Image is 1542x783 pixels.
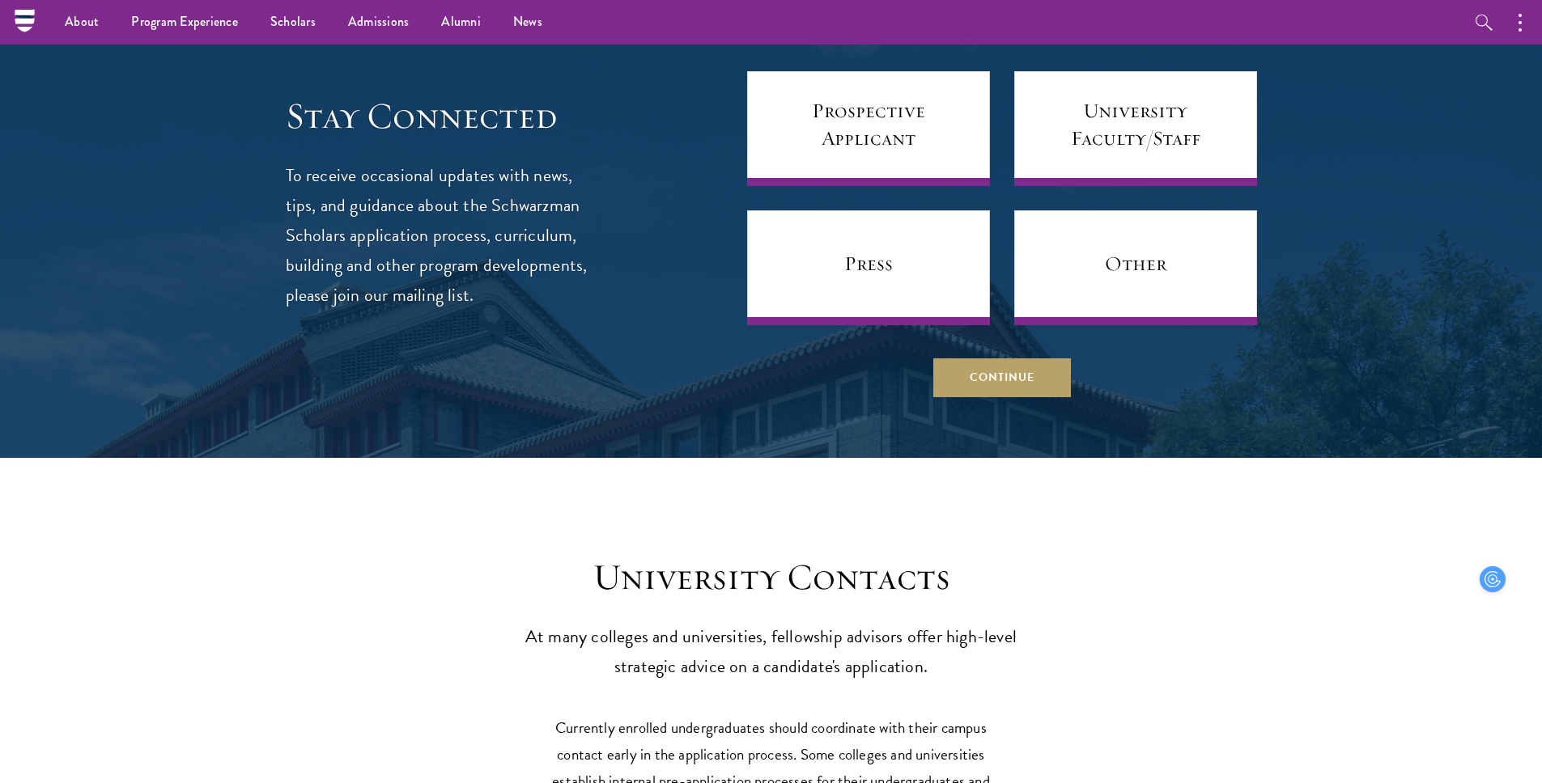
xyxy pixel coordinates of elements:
[747,210,990,325] a: Press
[747,71,990,186] a: Prospective Applicant
[1014,71,1257,186] a: University Faculty/Staff
[1014,210,1257,325] a: Other
[286,94,589,139] h3: Stay Connected
[286,161,589,311] p: To receive occasional updates with news, tips, and guidance about the Schwarzman Scholars applica...
[933,358,1071,396] button: Continue
[520,555,1022,600] h3: University Contacts
[520,622,1022,682] p: At many colleges and universities, fellowship advisors offer high-level strategic advice on a can...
